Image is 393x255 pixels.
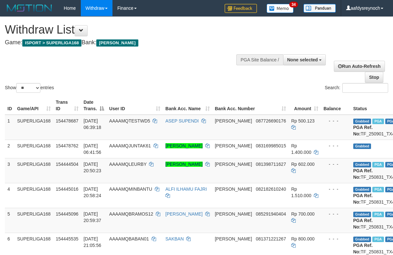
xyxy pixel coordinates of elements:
img: Feedback.jpg [225,4,257,13]
span: Grabbed [353,162,371,167]
div: - - - [324,186,348,192]
span: 154478687 [56,118,79,123]
label: Show entries [5,83,54,93]
span: AAAAMQMINBANTU [109,186,152,192]
span: [PERSON_NAME] [215,143,252,148]
span: Marked by aafmaleo [372,119,384,124]
span: [PERSON_NAME] [215,162,252,167]
td: 2 [5,140,15,158]
img: Button%20Memo.svg [267,4,294,13]
span: Marked by aafheankoy [372,212,384,217]
th: Bank Acc. Name: activate to sort column ascending [163,96,212,115]
span: 154445096 [56,211,79,217]
span: AAAAMQLEURBY [109,162,147,167]
a: Run Auto-Refresh [334,61,385,72]
img: MOTION_logo.png [5,3,54,13]
th: Trans ID: activate to sort column ascending [53,96,81,115]
div: - - - [324,211,348,217]
span: AAAAMQBABAN01 [109,236,149,241]
a: ASEP SUPENDI [165,118,199,123]
h4: Game: Bank: [5,39,256,46]
a: [PERSON_NAME] [165,162,203,167]
td: SUPERLIGA168 [15,208,53,233]
span: [PERSON_NAME] [96,39,138,47]
h1: Withdraw List [5,23,256,36]
th: User ID: activate to sort column ascending [107,96,163,115]
th: ID [5,96,15,115]
img: panduan.png [303,4,336,13]
span: Copy 087726690176 to clipboard [256,118,286,123]
span: Rp 500.123 [291,118,314,123]
span: Copy 081371221267 to clipboard [256,236,286,241]
span: [DATE] 21:05:56 [84,236,101,248]
span: Grabbed [353,212,371,217]
span: Grabbed [353,143,371,149]
a: SAKBAN [165,236,184,241]
span: Rp 602.000 [291,162,314,167]
span: Rp 1.400.000 [291,143,311,155]
span: AAAAMQBRAMOS12 [109,211,153,217]
span: Copy 083169985015 to clipboard [256,143,286,148]
td: SUPERLIGA168 [15,158,53,183]
span: Marked by aafheankoy [372,187,384,192]
td: SUPERLIGA168 [15,140,53,158]
span: [DATE] 06:39:18 [84,118,101,130]
span: Copy 081398711627 to clipboard [256,162,286,167]
span: [DATE] 20:50:23 [84,162,101,173]
td: 4 [5,183,15,208]
span: [PERSON_NAME] [215,186,252,192]
span: [PERSON_NAME] [215,118,252,123]
a: ALFI ILHAMU FAJRI [165,186,207,192]
div: - - - [324,118,348,124]
span: Copy 082182610240 to clipboard [256,186,286,192]
button: None selected [283,54,326,65]
span: ISPORT > SUPERLIGA168 [22,39,81,47]
span: Grabbed [353,187,371,192]
th: Game/API: activate to sort column ascending [15,96,53,115]
select: Showentries [16,83,40,93]
span: Copy 085291940404 to clipboard [256,211,286,217]
span: None selected [287,57,318,62]
span: Rp 800.000 [291,236,314,241]
span: Rp 1.510.000 [291,186,311,198]
span: Grabbed [353,237,371,242]
td: SUPERLIGA168 [15,115,53,140]
span: [DATE] 20:59:37 [84,211,101,223]
b: PGA Ref. No: [353,125,373,136]
th: Balance [321,96,351,115]
th: Amount: activate to sort column ascending [289,96,321,115]
b: PGA Ref. No: [353,243,373,254]
span: 34 [289,2,298,7]
span: 154445535 [56,236,79,241]
a: Stop [365,72,383,83]
span: [PERSON_NAME] [215,211,252,217]
span: 154478762 [56,143,79,148]
label: Search: [325,83,388,93]
span: [DATE] 06:41:56 [84,143,101,155]
span: [PERSON_NAME] [215,236,252,241]
span: [DATE] 20:58:24 [84,186,101,198]
div: - - - [324,161,348,167]
b: PGA Ref. No: [353,218,373,229]
td: SUPERLIGA168 [15,183,53,208]
input: Search: [342,83,388,93]
span: AAAAMQTESTWD5 [109,118,150,123]
th: Bank Acc. Number: activate to sort column ascending [212,96,289,115]
span: Marked by aafheankoy [372,237,384,242]
td: 3 [5,158,15,183]
th: Date Trans.: activate to sort column descending [81,96,107,115]
span: AAAAMQJUNTAK61 [109,143,151,148]
span: Rp 700.000 [291,211,314,217]
a: [PERSON_NAME] [165,143,203,148]
span: Grabbed [353,119,371,124]
a: [PERSON_NAME] [165,211,203,217]
span: 154444504 [56,162,79,167]
div: - - - [324,143,348,149]
td: 5 [5,208,15,233]
b: PGA Ref. No: [353,193,373,205]
td: 1 [5,115,15,140]
span: Marked by aafounsreynich [372,162,384,167]
b: PGA Ref. No: [353,168,373,180]
div: - - - [324,236,348,242]
span: 154445016 [56,186,79,192]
